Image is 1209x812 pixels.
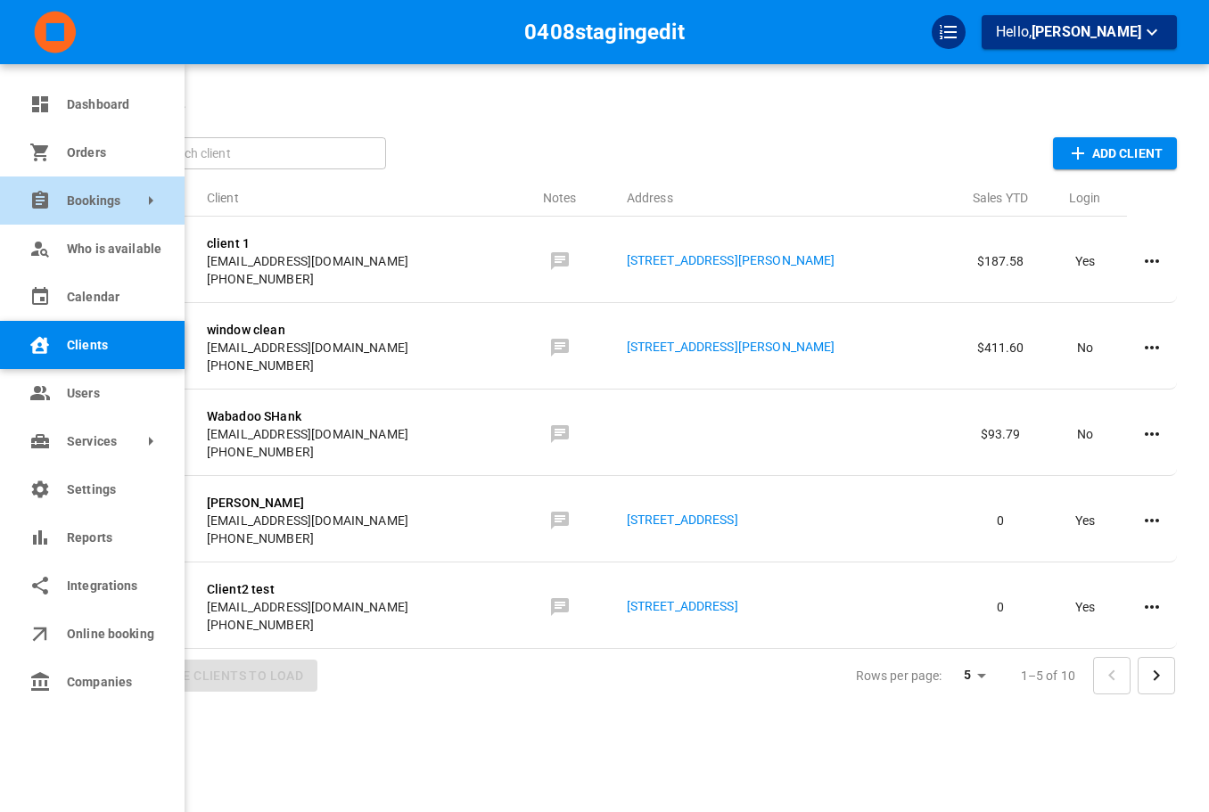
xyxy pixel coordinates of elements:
span: [PERSON_NAME] [207,494,304,512]
span: Online booking [67,625,158,644]
span: [EMAIL_ADDRESS][DOMAIN_NAME] [207,252,493,270]
span: Client2 test [207,580,275,598]
td: No [1042,393,1127,476]
th: Client [193,173,507,217]
td: 0 [958,566,1043,649]
td: 0 [958,480,1043,562]
span: Orders [67,144,158,162]
p: Rows per page: [856,667,942,685]
th: Sales YTD [958,173,1043,217]
p: 1–5 of 10 [1021,667,1075,685]
span: client 1 [207,234,250,252]
span: [EMAIL_ADDRESS][DOMAIN_NAME] [207,339,493,357]
span: Wabadoo SHank [207,407,301,425]
input: Search client [154,137,374,168]
p: [STREET_ADDRESS][PERSON_NAME] [627,338,944,357]
button: Hello,[PERSON_NAME] [982,15,1177,49]
span: window clean [207,321,285,339]
h6: 0408stagingedit [524,15,685,49]
td: Yes [1042,480,1127,562]
span: [EMAIL_ADDRESS][DOMAIN_NAME] [207,598,493,616]
td: No [1042,307,1127,390]
p: Hello, [996,21,1163,44]
span: [PHONE_NUMBER] [207,357,493,374]
span: Who is available [67,240,158,258]
p: [STREET_ADDRESS] [627,597,944,616]
span: [PHONE_NUMBER] [207,443,493,461]
th: Login [1042,173,1127,217]
span: Clients [67,336,158,355]
span: [EMAIL_ADDRESS][DOMAIN_NAME] [207,425,493,443]
span: [PHONE_NUMBER] [207,616,493,634]
span: [PHONE_NUMBER] [207,270,493,288]
span: Settings [67,480,158,499]
p: Add Client [1092,144,1163,163]
button: Add Client [1053,137,1177,169]
span: Reports [67,529,158,547]
td: Yes [1042,566,1127,649]
td: Yes [1042,220,1127,303]
span: Companies [67,673,158,692]
span: $411.60 [977,340,1024,355]
th: Notes [507,173,613,217]
th: Address [613,173,958,217]
span: [PERSON_NAME] [1032,23,1141,40]
div: QuickStart Guide [932,15,966,49]
span: Integrations [67,577,158,595]
span: Calendar [67,288,158,307]
span: $93.79 [981,427,1021,441]
span: Dashboard [67,95,158,114]
h4: Clients [119,91,1177,118]
span: [PHONE_NUMBER] [207,529,493,547]
span: [EMAIL_ADDRESS][DOMAIN_NAME] [207,512,493,529]
span: Users [67,384,158,403]
button: Go to next page [1138,657,1175,694]
p: [STREET_ADDRESS][PERSON_NAME] [627,251,944,270]
img: company-logo [32,10,78,54]
p: [STREET_ADDRESS] [627,511,944,529]
span: $187.58 [977,254,1024,268]
div: 5 [950,662,992,688]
